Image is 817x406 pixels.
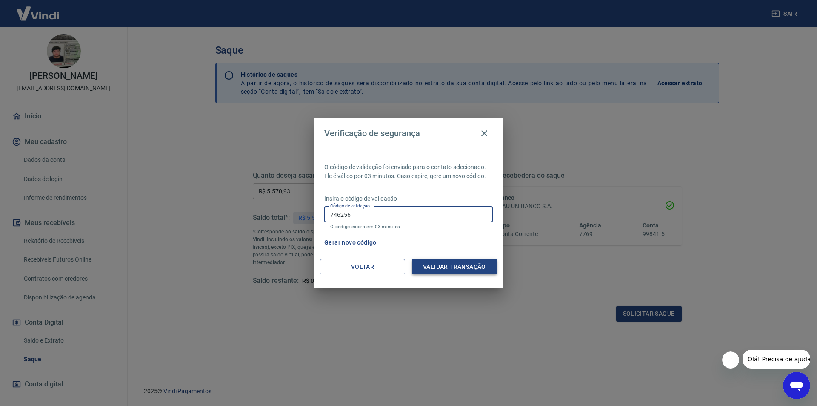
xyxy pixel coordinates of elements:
iframe: Botão para abrir a janela de mensagens [783,372,810,399]
button: Validar transação [412,259,497,275]
button: Voltar [320,259,405,275]
span: Olá! Precisa de ajuda? [5,6,71,13]
p: Insira o código de validação [324,194,493,203]
p: O código de validação foi enviado para o contato selecionado. Ele é válido por 03 minutos. Caso e... [324,163,493,181]
iframe: Mensagem da empresa [743,350,810,369]
p: O código expira em 03 minutos. [330,224,487,230]
label: Código de validação [330,203,370,209]
iframe: Fechar mensagem [722,351,739,369]
button: Gerar novo código [321,235,380,251]
h4: Verificação de segurança [324,128,420,138]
